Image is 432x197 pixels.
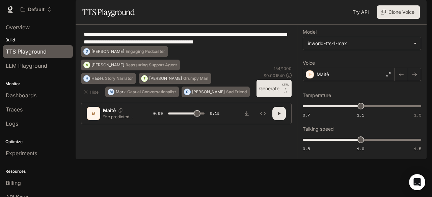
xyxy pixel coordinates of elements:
[105,76,133,80] p: Story Narrator
[183,76,208,80] p: Grumpy Man
[153,110,163,117] span: 0:09
[414,146,421,152] span: 1.5
[141,73,147,84] div: T
[126,50,165,54] p: Engaging Podcaster
[317,71,329,78] p: Maitê
[105,87,179,97] button: MMarkCasual Conversationalist
[264,73,285,78] p: $ 0.001540
[88,108,99,119] div: M
[357,112,364,118] span: 1.1
[18,3,55,16] button: Open workspace menu
[139,73,211,84] button: T[PERSON_NAME]Grumpy Man
[81,73,136,84] button: HHadesStory Narrator
[91,50,124,54] p: [PERSON_NAME]
[274,66,292,71] p: 154 / 1000
[210,110,219,117] span: 0:11
[226,90,247,94] p: Sad Friend
[303,61,315,65] p: Voice
[303,30,317,34] p: Model
[84,73,90,84] div: H
[84,46,90,57] div: D
[81,46,168,57] button: D[PERSON_NAME]Engaging Podcaster
[91,76,104,80] p: Hades
[240,107,253,120] button: Download audio
[350,5,372,19] a: Try API
[126,63,177,67] p: Reassuring Support Agent
[256,80,292,97] button: GenerateCTRL +⏎
[303,93,331,98] p: Temperature
[377,5,420,19] button: Clone Voice
[256,107,270,120] button: Inspect
[414,112,421,118] span: 1.5
[282,83,289,91] p: CTRL +
[192,90,225,94] p: [PERSON_NAME]
[108,87,114,97] div: M
[303,112,310,118] span: 0.7
[82,5,135,19] h1: TTS Playground
[28,7,45,12] p: Default
[282,83,289,95] p: ⏎
[308,40,410,47] div: inworld-tts-1-max
[116,90,126,94] p: Mark
[182,87,250,97] button: O[PERSON_NAME]Sad Friend
[149,76,182,80] p: [PERSON_NAME]
[357,146,364,152] span: 1.0
[116,108,125,112] button: Copy Voice ID
[91,63,124,67] p: [PERSON_NAME]
[84,60,90,70] div: A
[303,37,421,50] div: inworld-tts-1-max
[103,114,137,120] p: “He predicted every major war of the last century — before they even began. But when his final wa...
[303,146,310,152] span: 0.5
[127,90,176,94] p: Casual Conversationalist
[303,127,334,131] p: Talking speed
[184,87,190,97] div: O
[103,107,116,114] p: Maitê
[409,174,425,190] div: Open Intercom Messenger
[81,87,103,97] button: Hide
[81,60,180,70] button: A[PERSON_NAME]Reassuring Support Agent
